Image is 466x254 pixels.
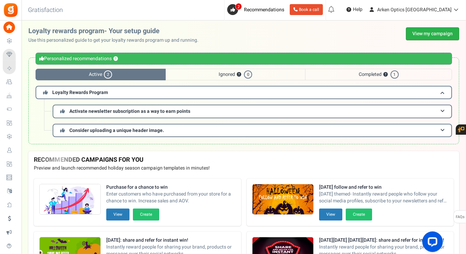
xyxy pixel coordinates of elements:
[34,157,454,163] h4: RECOMMENDED CAMPAIGNS FOR YOU
[106,191,236,204] span: Enter customers who have purchased from your store for a chance to win. Increase sales and AOV.
[346,209,372,220] button: Create
[351,6,362,13] span: Help
[34,165,454,172] p: Preview and launch recommended holiday season campaign templates in minutes!
[290,4,323,15] a: Book a call
[305,69,452,80] span: Completed
[69,127,164,134] span: Consider uploading a unique header image.
[106,209,129,220] button: View
[69,108,190,115] span: Activate newsletter subscription as a way to earn points
[227,4,287,15] a: 2 Recommendations
[40,184,100,215] img: Recommended Campaigns
[106,237,236,244] strong: [DATE]: share and refer for instant win!
[390,70,399,79] span: 1
[28,37,204,44] p: Use this personalized guide to get your loyalty rewards program up and running.
[36,53,452,65] div: Personalized recommendations
[319,209,342,220] button: View
[36,69,166,80] span: Active
[344,4,365,15] a: Help
[113,57,118,61] button: ?
[237,72,241,77] button: ?
[235,3,242,10] span: 2
[244,70,252,79] span: 0
[455,211,465,224] span: FAQs
[3,2,18,18] img: Gratisfaction
[406,27,459,40] a: View my campaign
[106,184,236,191] strong: Purchase for a chance to win
[252,184,313,215] img: Recommended Campaigns
[319,237,449,244] strong: [DATE][DATE] [DATE][DATE]: share and refer for instant win!
[20,3,70,17] h3: Gratisfaction
[319,191,449,204] span: [DATE] themed- Instantly reward people who follow your social media profiles, subscribe to your n...
[52,89,108,96] span: Loyalty Rewards Program
[383,72,388,77] button: ?
[104,70,112,79] span: 2
[244,6,284,13] span: Recommendations
[377,6,452,13] span: Arken Optics [GEOGRAPHIC_DATA]
[28,27,204,35] h2: Loyalty rewards program- Your setup guide
[319,184,449,191] strong: [DATE] follow and refer to win
[133,209,159,220] button: Create
[166,69,305,80] span: Ignored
